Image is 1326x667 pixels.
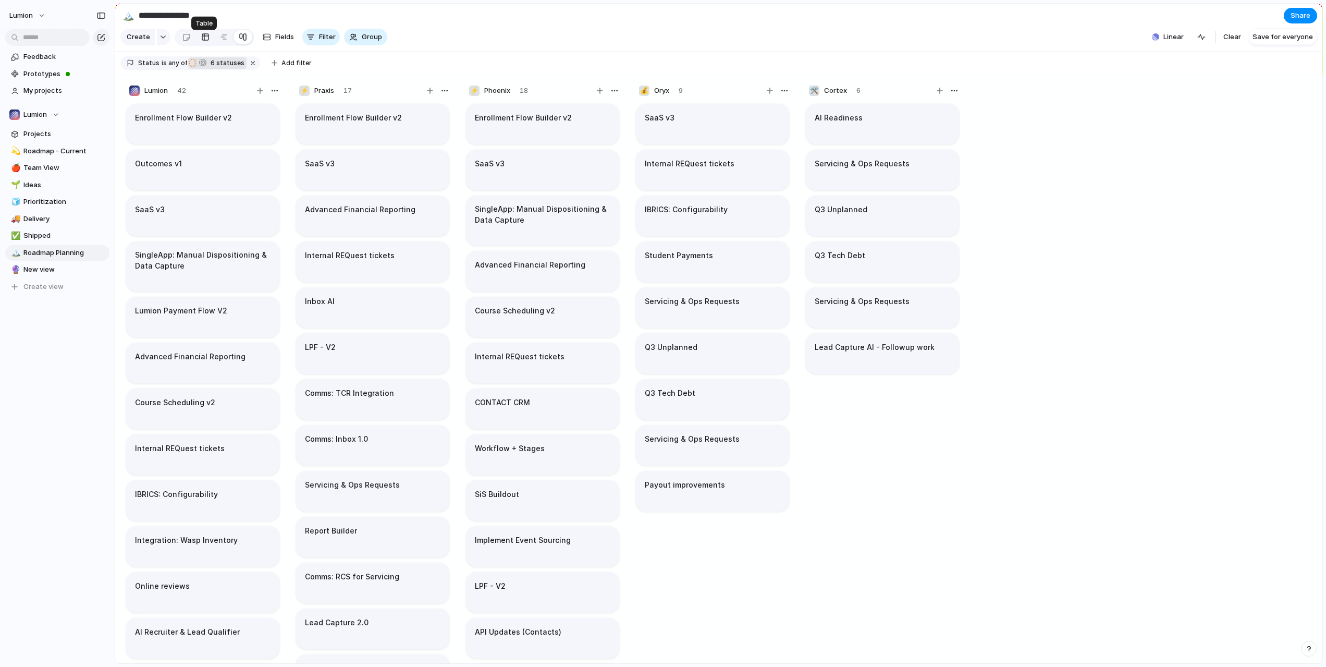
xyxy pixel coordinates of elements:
[305,250,395,261] h1: Internal REQuest tickets
[162,58,167,68] span: is
[5,177,109,193] a: 🌱Ideas
[645,479,725,491] h1: Payout improvements
[126,297,279,337] div: Lumion Payment Flow V2
[23,129,106,139] span: Projects
[466,572,619,613] div: LPF - V2
[9,163,20,173] button: 🍎
[475,112,572,124] h1: Enrollment Flow Builder v2
[484,86,510,96] span: Phoenix
[305,479,400,491] h1: Servicing & Ops Requests
[120,7,137,24] button: 🏔️
[144,86,168,96] span: Lumion
[23,264,106,275] span: New view
[296,150,449,190] div: SaaS v3
[475,626,561,638] h1: API Updates (Contacts)
[11,145,18,157] div: 💫
[305,433,368,445] h1: Comms: Inbox 1.0
[126,434,279,475] div: Internal REQuest tickets
[127,32,150,42] span: Create
[5,143,109,159] a: 💫Roadmap - Current
[1284,8,1317,23] button: Share
[636,241,789,282] div: Student Payments
[5,194,109,210] div: 🧊Prioritization
[314,86,334,96] span: Praxis
[305,387,394,399] h1: Comms: TCR Integration
[9,10,33,21] span: Lumion
[645,433,740,445] h1: Servicing & Ops Requests
[23,69,106,79] span: Prototypes
[11,162,18,174] div: 🍎
[5,7,51,24] button: Lumion
[466,251,619,292] div: Advanced Financial Reporting
[806,241,959,282] div: Q3 Tech Debt
[475,351,564,362] h1: Internal REQuest tickets
[23,231,106,241] span: Shipped
[5,83,109,99] a: My projects
[475,158,505,169] h1: SaaS v3
[305,296,335,307] h1: Inbox AI
[636,379,789,420] div: Q3 Tech Debt
[296,379,449,420] div: Comms: TCR Integration
[305,342,336,353] h1: LPF - V2
[126,343,279,383] div: Advanced Financial Reporting
[191,17,217,30] div: Table
[806,196,959,236] div: Q3 Unplanned
[305,525,357,537] h1: Report Builder
[645,342,697,353] h1: Q3 Unplanned
[207,59,216,67] span: 6
[5,228,109,244] a: ✅Shipped
[5,262,109,277] a: 🔮New view
[265,56,318,70] button: Add filter
[645,204,728,215] h1: IBRICS: Configurability
[466,618,619,659] div: API Updates (Contacts)
[135,112,232,124] h1: Enrollment Flow Builder v2
[1219,29,1245,45] button: Clear
[126,572,279,613] div: Online reviews
[679,86,683,96] span: 9
[645,250,713,261] h1: Student Payments
[1223,32,1241,42] span: Clear
[126,618,279,659] div: AI Recruiter & Lead Qualifier
[9,231,20,241] button: ✅
[636,425,789,466] div: Servicing & Ops Requests
[1248,29,1317,45] button: Save for everyone
[806,150,959,190] div: Servicing & Ops Requests
[362,32,382,42] span: Group
[296,333,449,374] div: LPF - V2
[296,609,449,649] div: Lead Capture 2.0
[126,104,279,144] div: Enrollment Flow Builder v2
[281,58,312,68] span: Add filter
[23,52,106,62] span: Feedback
[302,29,340,45] button: Filter
[856,86,861,96] span: 6
[23,282,64,292] span: Create view
[9,180,20,190] button: 🌱
[636,287,789,328] div: Servicing & Ops Requests
[645,296,740,307] h1: Servicing & Ops Requests
[5,211,109,227] div: 🚚Delivery
[806,287,959,328] div: Servicing & Ops Requests
[9,248,20,258] button: 🏔️
[135,489,218,500] h1: IBRICS: Configurability
[23,146,106,156] span: Roadmap - Current
[466,343,619,383] div: Internal REQuest tickets
[475,580,506,592] h1: LPF - V2
[475,535,571,546] h1: Implement Event Sourcing
[299,86,310,96] div: ⚡
[11,230,18,242] div: ✅
[636,150,789,190] div: Internal REQuest tickets
[135,351,245,362] h1: Advanced Financial Reporting
[466,196,619,246] div: SingleApp: Manual Dispositioning & Data Capture
[126,480,279,521] div: IBRICS: Configurability
[806,333,959,374] div: Lead Capture AI - Followup work
[475,489,519,500] h1: SiS Buildout
[9,146,20,156] button: 💫
[475,305,555,317] h1: Course Scheduling v2
[815,204,867,215] h1: Q3 Unplanned
[475,259,585,271] h1: Advanced Financial Reporting
[11,264,18,276] div: 🔮
[9,214,20,224] button: 🚚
